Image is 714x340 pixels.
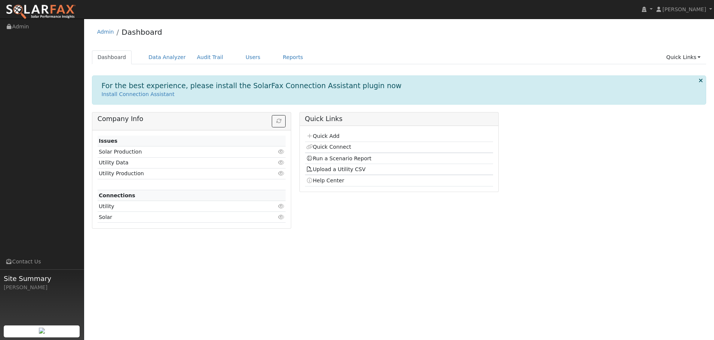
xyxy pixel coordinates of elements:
[191,50,229,64] a: Audit Trail
[661,50,706,64] a: Quick Links
[306,133,339,139] a: Quick Add
[278,214,284,220] i: Click to view
[102,81,402,90] h1: For the best experience, please install the SolarFax Connection Assistant plugin now
[98,115,286,123] h5: Company Info
[143,50,191,64] a: Data Analyzer
[278,149,284,154] i: Click to view
[98,157,255,168] td: Utility Data
[99,138,117,144] strong: Issues
[278,204,284,209] i: Click to view
[98,168,255,179] td: Utility Production
[240,50,266,64] a: Users
[4,284,80,291] div: [PERSON_NAME]
[306,144,351,150] a: Quick Connect
[98,212,255,223] td: Solar
[6,4,76,20] img: SolarFax
[662,6,706,12] span: [PERSON_NAME]
[277,50,309,64] a: Reports
[98,201,255,212] td: Utility
[92,50,132,64] a: Dashboard
[39,328,45,334] img: retrieve
[306,177,344,183] a: Help Center
[121,28,162,37] a: Dashboard
[306,155,372,161] a: Run a Scenario Report
[305,115,493,123] h5: Quick Links
[278,160,284,165] i: Click to view
[99,192,135,198] strong: Connections
[98,146,255,157] td: Solar Production
[306,166,366,172] a: Upload a Utility CSV
[97,29,114,35] a: Admin
[102,91,175,97] a: Install Connection Assistant
[4,273,80,284] span: Site Summary
[278,171,284,176] i: Click to view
